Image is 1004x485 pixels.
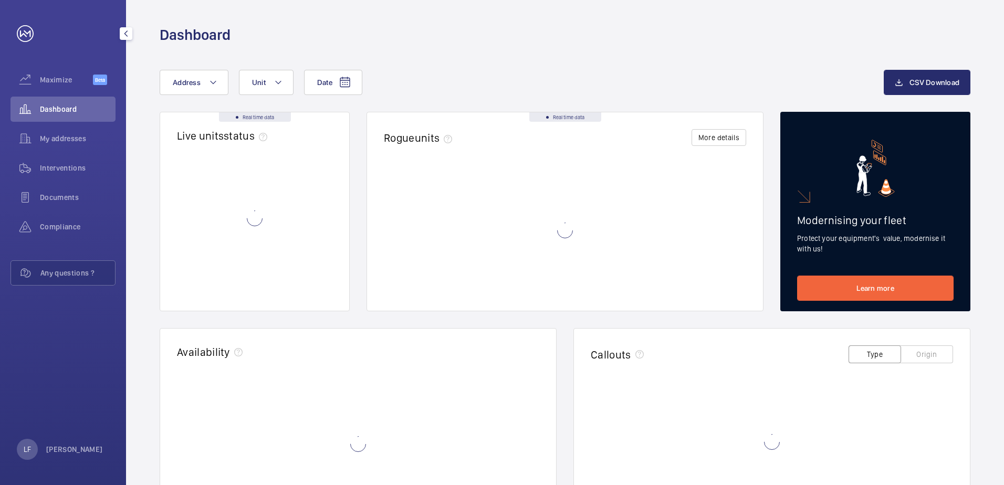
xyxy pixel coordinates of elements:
[24,444,31,455] p: LF
[173,78,201,87] span: Address
[239,70,294,95] button: Unit
[901,345,953,363] button: Origin
[856,140,895,197] img: marketing-card.svg
[591,348,631,361] h2: Callouts
[909,78,959,87] span: CSV Download
[160,25,231,45] h1: Dashboard
[177,129,271,142] h2: Live units
[797,233,954,254] p: Protect your equipment's value, modernise it with us!
[224,129,271,142] span: status
[40,133,116,144] span: My addresses
[797,214,954,227] h2: Modernising your fleet
[46,444,103,455] p: [PERSON_NAME]
[529,112,601,122] div: Real time data
[884,70,970,95] button: CSV Download
[317,78,332,87] span: Date
[40,104,116,114] span: Dashboard
[160,70,228,95] button: Address
[93,75,107,85] span: Beta
[40,222,116,232] span: Compliance
[797,276,954,301] a: Learn more
[304,70,362,95] button: Date
[384,131,456,144] h2: Rogue
[219,112,291,122] div: Real time data
[692,129,746,146] button: More details
[849,345,901,363] button: Type
[252,78,266,87] span: Unit
[40,75,93,85] span: Maximize
[40,163,116,173] span: Interventions
[40,192,116,203] span: Documents
[40,268,115,278] span: Any questions ?
[415,131,457,144] span: units
[177,345,230,359] h2: Availability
